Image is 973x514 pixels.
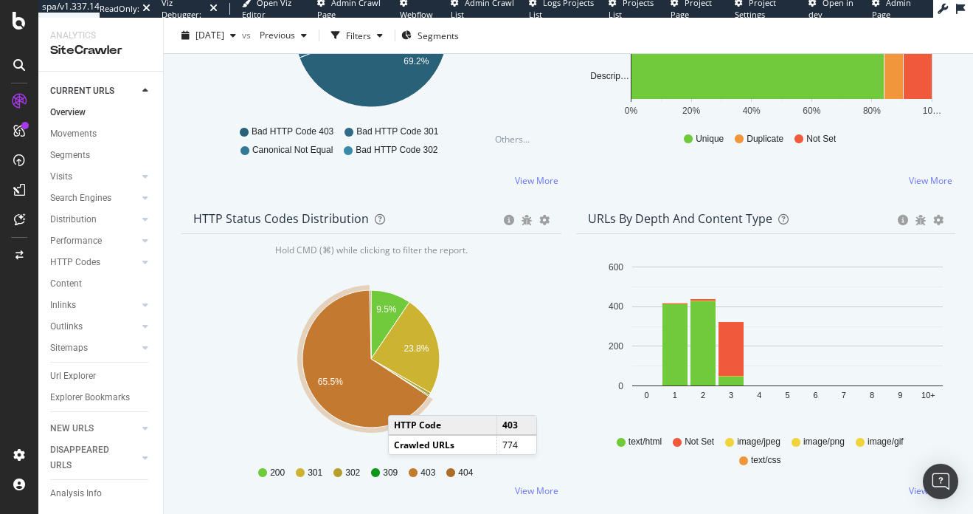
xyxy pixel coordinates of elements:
[50,233,138,249] a: Performance
[747,133,783,145] span: Duplicate
[672,391,676,400] text: 1
[50,169,72,185] div: Visits
[404,56,429,66] text: 69.2%
[50,126,97,142] div: Movements
[841,391,845,400] text: 7
[915,215,926,225] div: bug
[50,233,102,249] div: Performance
[50,340,138,356] a: Sitemaps
[50,255,100,270] div: HTTP Codes
[193,211,369,226] div: HTTP Status Codes Distribution
[696,133,724,145] span: Unique
[242,29,254,41] span: vs
[252,144,333,157] span: Canonical Not Equal
[308,467,322,479] span: 301
[806,133,836,145] span: Not Set
[813,391,817,400] text: 6
[629,436,662,448] span: text/html
[685,436,714,448] span: Not Set
[50,298,76,313] div: Inlinks
[418,29,459,41] span: Segments
[50,212,97,227] div: Distribution
[100,3,139,15] div: ReadOnly:
[624,106,637,116] text: 0%
[862,106,880,116] text: 80%
[389,435,496,454] td: Crawled URLs
[325,24,389,47] button: Filters
[898,391,902,400] text: 9
[50,276,82,292] div: Content
[50,421,94,436] div: NEW URLS
[50,212,138,227] a: Distribution
[50,390,130,405] div: Explorer Bookmarks
[504,215,514,225] div: circle-info
[588,211,772,226] div: URLs by Depth and Content Type
[495,133,536,145] div: Others...
[389,416,496,435] td: HTTP Code
[50,191,138,206] a: Search Engines
[608,301,623,312] text: 400
[869,391,873,400] text: 8
[496,416,536,435] td: 403
[682,106,700,116] text: 20%
[590,71,629,81] text: Descrip…
[898,215,908,225] div: circle-info
[803,436,845,448] span: image/png
[539,215,550,225] div: gear
[195,29,224,41] span: 2025 Sep. 2nd
[50,340,88,356] div: Sitemaps
[356,126,438,138] span: Bad HTTP Code 301
[785,391,789,400] text: 5
[933,215,943,225] div: gear
[50,105,86,120] div: Overview
[644,391,648,400] text: 0
[318,377,343,387] text: 65.5%
[729,391,733,400] text: 3
[737,436,780,448] span: image/jpeg
[50,126,153,142] a: Movements
[922,106,941,116] text: 10…
[803,106,820,116] text: 60%
[909,484,952,497] a: View More
[618,381,623,391] text: 0
[50,148,90,163] div: Segments
[50,442,138,473] a: DISAPPEARED URLS
[50,169,138,185] a: Visits
[50,390,153,405] a: Explorer Bookmarks
[751,454,781,467] span: text/css
[50,319,138,335] a: Outlinks
[50,255,138,270] a: HTTP Codes
[50,421,138,436] a: NEW URLS
[254,24,313,47] button: Previous
[270,467,285,479] span: 200
[921,391,935,400] text: 10+
[193,281,548,453] svg: A chart.
[50,105,153,120] a: Overview
[50,148,153,163] a: Segments
[742,106,760,116] text: 40%
[923,464,958,499] div: Open Intercom Messenger
[383,467,398,479] span: 309
[608,341,623,352] text: 200
[700,391,704,400] text: 2
[868,436,904,448] span: image/gif
[420,467,435,479] span: 403
[176,24,242,47] button: [DATE]
[588,258,943,429] svg: A chart.
[346,29,371,41] div: Filters
[345,467,360,479] span: 302
[909,174,952,187] a: View More
[50,276,153,292] a: Content
[254,29,295,41] span: Previous
[50,486,102,501] div: Analysis Info
[515,484,558,497] a: View More
[50,30,151,42] div: Analytics
[496,435,536,454] td: 774
[608,262,623,273] text: 600
[458,467,473,479] span: 404
[50,298,138,313] a: Inlinks
[50,83,138,99] a: CURRENT URLS
[376,304,397,315] text: 9.5%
